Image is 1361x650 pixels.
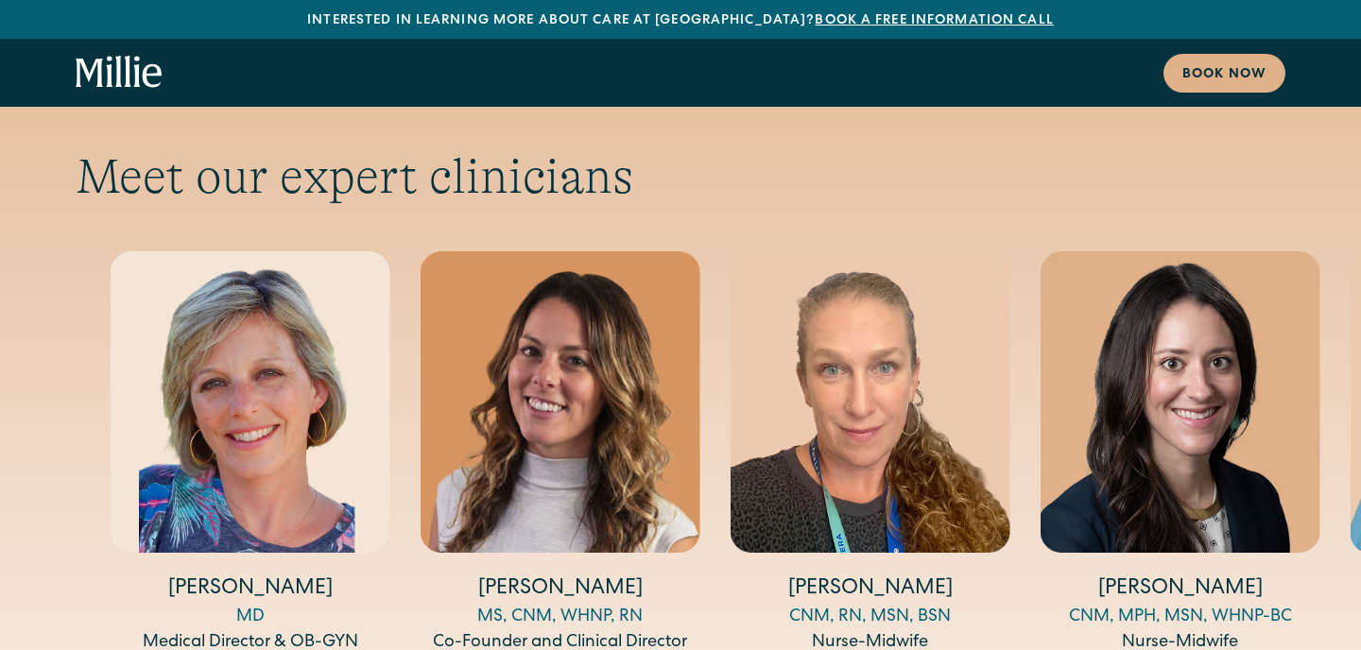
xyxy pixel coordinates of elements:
h2: Meet our expert clinicians [76,147,1285,206]
div: CNM, MPH, MSN, WHNP-BC [1041,605,1320,630]
div: MS, CNM, WHNP, RN [421,605,700,630]
div: MD [111,605,390,630]
h4: [PERSON_NAME] [731,575,1010,605]
div: Book now [1182,65,1266,85]
div: CNM, RN, MSN, BSN [731,605,1010,630]
a: Book a free information call [815,14,1053,27]
h4: [PERSON_NAME] [421,575,700,605]
h4: [PERSON_NAME] [111,575,390,605]
a: Book now [1163,54,1285,93]
a: home [76,56,163,90]
h4: [PERSON_NAME] [1041,575,1320,605]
